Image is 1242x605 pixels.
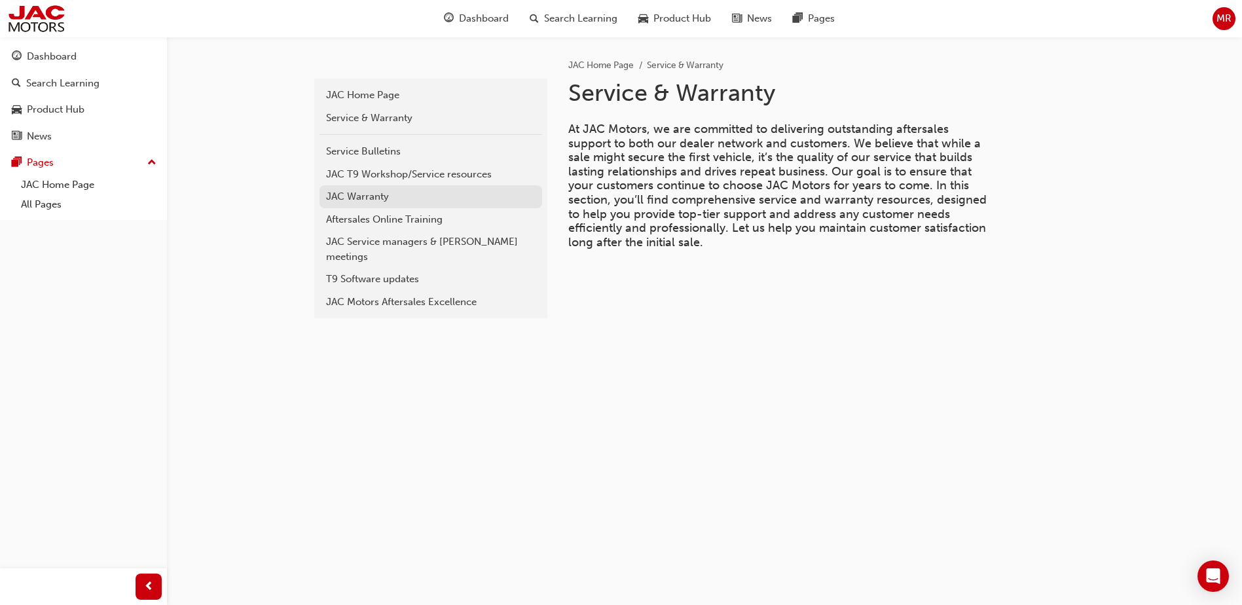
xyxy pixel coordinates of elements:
a: JAC Home Page [16,175,162,195]
a: pages-iconPages [782,5,845,32]
div: T9 Software updates [326,272,536,287]
a: guage-iconDashboard [433,5,519,32]
div: Service Bulletins [326,144,536,159]
span: car-icon [12,104,22,116]
span: pages-icon [12,157,22,169]
a: News [5,124,162,149]
span: guage-icon [444,10,454,27]
div: Search Learning [26,76,100,91]
a: car-iconProduct Hub [628,5,721,32]
span: Search Learning [544,11,617,26]
span: prev-icon [144,579,154,595]
div: JAC Motors Aftersales Excellence [326,295,536,310]
a: Aftersales Online Training [320,208,542,231]
span: search-icon [12,78,21,90]
span: pages-icon [793,10,803,27]
a: T9 Software updates [320,268,542,291]
a: Dashboard [5,45,162,69]
span: MR [1216,11,1232,26]
a: search-iconSearch Learning [519,5,628,32]
a: JAC Home Page [568,60,634,71]
a: JAC T9 Workshop/Service resources [320,163,542,186]
span: search-icon [530,10,539,27]
button: Pages [5,151,162,175]
div: JAC Home Page [326,88,536,103]
a: Product Hub [5,98,162,122]
div: Aftersales Online Training [326,212,536,227]
span: news-icon [12,131,22,143]
div: Pages [27,155,54,170]
a: JAC Motors Aftersales Excellence [320,291,542,314]
button: DashboardSearch LearningProduct HubNews [5,42,162,151]
div: News [27,129,52,144]
h1: Service & Warranty [568,79,998,107]
div: Service & Warranty [326,111,536,126]
span: car-icon [638,10,648,27]
a: news-iconNews [721,5,782,32]
a: All Pages [16,194,162,215]
span: Pages [808,11,835,26]
a: JAC Home Page [320,84,542,107]
span: At JAC Motors, we are committed to delivering outstanding aftersales support to both our dealer n... [568,122,990,249]
a: JAC Warranty [320,185,542,208]
div: JAC Warranty [326,189,536,204]
button: MR [1213,7,1235,30]
li: Service & Warranty [647,58,723,73]
a: JAC Service managers & [PERSON_NAME] meetings [320,230,542,268]
div: JAC Service managers & [PERSON_NAME] meetings [326,234,536,264]
span: up-icon [147,155,156,172]
a: Service Bulletins [320,140,542,163]
div: Open Intercom Messenger [1197,560,1229,592]
a: Search Learning [5,71,162,96]
span: news-icon [732,10,742,27]
span: Product Hub [653,11,711,26]
img: jac-portal [7,4,66,33]
div: Product Hub [27,102,84,117]
span: guage-icon [12,51,22,63]
a: Service & Warranty [320,107,542,130]
span: News [747,11,772,26]
div: Dashboard [27,49,77,64]
div: JAC T9 Workshop/Service resources [326,167,536,182]
span: Dashboard [459,11,509,26]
